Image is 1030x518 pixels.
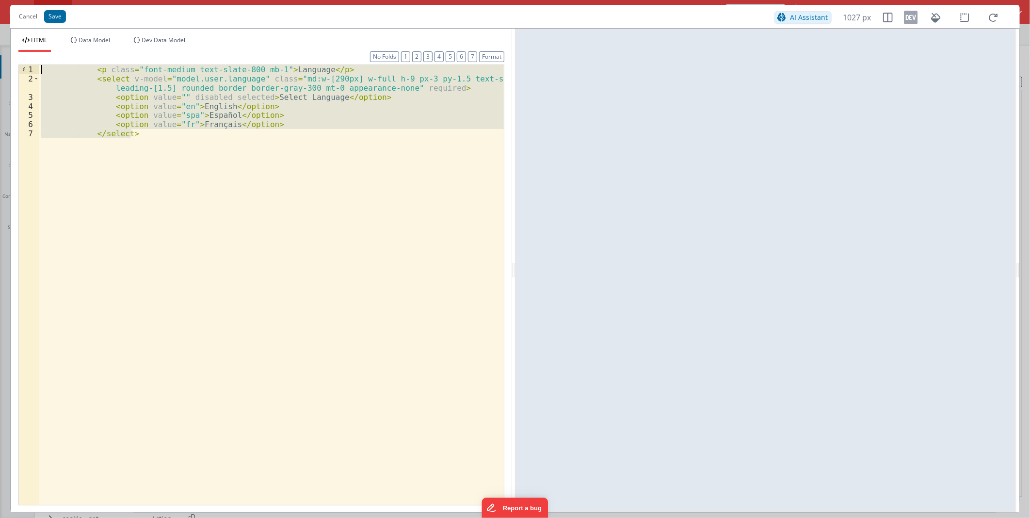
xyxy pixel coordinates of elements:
[412,51,421,62] button: 2
[19,111,39,120] div: 5
[446,51,455,62] button: 5
[423,51,433,62] button: 3
[482,498,548,518] iframe: Marker.io feedback button
[401,51,410,62] button: 1
[435,51,444,62] button: 4
[468,51,477,62] button: 7
[370,51,399,62] button: No Folds
[457,51,466,62] button: 6
[79,36,110,44] span: Data Model
[479,51,504,62] button: Format
[19,102,39,111] div: 4
[19,129,39,138] div: 7
[790,13,828,22] span: AI Assistant
[843,12,871,23] span: 1027 px
[19,120,39,129] div: 6
[774,11,832,24] button: AI Assistant
[14,10,42,23] button: Cancel
[142,36,185,44] span: Dev Data Model
[19,93,39,102] div: 3
[31,36,47,44] span: HTML
[44,10,66,23] button: Save
[19,65,39,74] div: 1
[19,74,39,93] div: 2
